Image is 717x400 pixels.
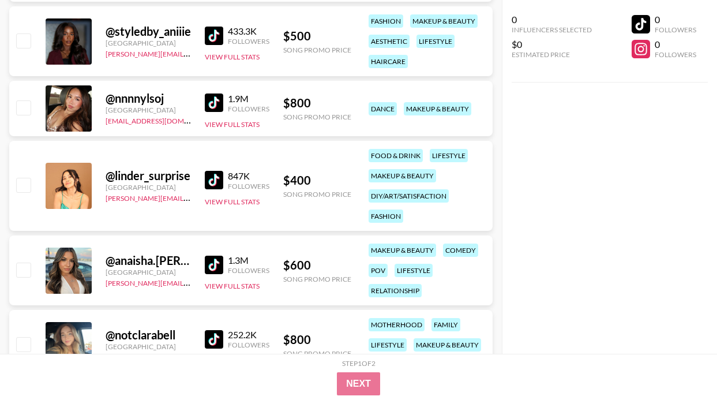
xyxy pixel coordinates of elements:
div: 847K [228,170,269,182]
a: [PERSON_NAME][EMAIL_ADDRESS][DOMAIN_NAME] [106,276,276,287]
button: View Full Stats [205,282,260,290]
div: Followers [228,104,269,113]
div: lifestyle [395,264,433,277]
div: $ 500 [283,29,351,43]
div: lifestyle [416,35,455,48]
div: Followers [228,182,269,190]
img: TikTok [205,27,223,45]
div: 1.9M [228,93,269,104]
button: View Full Stats [205,197,260,206]
div: Followers [655,50,696,59]
div: diy/art/satisfaction [369,189,449,203]
div: food & drink [369,149,423,162]
div: 0 [512,14,592,25]
div: dance [369,102,397,115]
div: pov [369,264,388,277]
div: [GEOGRAPHIC_DATA] [106,106,191,114]
div: [GEOGRAPHIC_DATA] [106,268,191,276]
div: makeup & beauty [369,244,436,257]
div: Song Promo Price [283,275,351,283]
div: makeup & beauty [404,102,471,115]
img: TikTok [205,94,223,112]
div: Followers [655,25,696,34]
button: Next [337,372,380,395]
a: [PERSON_NAME][EMAIL_ADDRESS][DOMAIN_NAME] [106,192,276,203]
div: @ linder_surprise [106,169,191,183]
div: 433.3K [228,25,269,37]
iframe: Drift Widget Chat Controller [659,342,703,386]
div: $ 800 [283,332,351,347]
div: Influencers Selected [512,25,592,34]
div: lifestyle [369,338,407,352]
div: @ anaisha.[PERSON_NAME] [106,253,191,268]
div: lifestyle [430,149,468,162]
div: @ notclarabell [106,328,191,342]
div: relationship [369,284,422,297]
div: [GEOGRAPHIC_DATA] [106,342,191,351]
div: fashion [369,210,403,223]
div: makeup & beauty [410,14,478,28]
img: TikTok [205,171,223,189]
img: TikTok [205,256,223,274]
div: motherhood [369,318,425,331]
div: 0 [655,39,696,50]
div: @ styledby_aniiie [106,24,191,39]
div: $ 400 [283,173,351,188]
div: 0 [655,14,696,25]
div: haircare [369,55,408,68]
div: $0 [512,39,592,50]
div: Step 1 of 2 [342,359,376,368]
div: $ 600 [283,258,351,272]
a: [PERSON_NAME][EMAIL_ADDRESS][DOMAIN_NAME] [106,47,276,58]
div: Song Promo Price [283,190,351,199]
div: Song Promo Price [283,349,351,358]
img: TikTok [205,330,223,349]
button: View Full Stats [205,53,260,61]
div: 1.3M [228,255,269,266]
div: Song Promo Price [283,46,351,54]
div: Estimated Price [512,50,592,59]
div: aesthetic [369,35,410,48]
a: [EMAIL_ADDRESS][DOMAIN_NAME] [106,114,222,125]
button: View Full Stats [205,120,260,129]
div: Followers [228,37,269,46]
div: Followers [228,341,269,349]
div: $ 800 [283,96,351,110]
div: Song Promo Price [283,113,351,121]
div: [GEOGRAPHIC_DATA] [106,39,191,47]
div: makeup & beauty [369,169,436,182]
div: Followers [228,266,269,275]
div: [GEOGRAPHIC_DATA] [106,183,191,192]
div: fashion [369,14,403,28]
div: comedy [443,244,478,257]
div: 252.2K [228,329,269,341]
div: @ nnnnylsoj [106,91,191,106]
div: makeup & beauty [414,338,481,352]
div: family [431,318,460,331]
